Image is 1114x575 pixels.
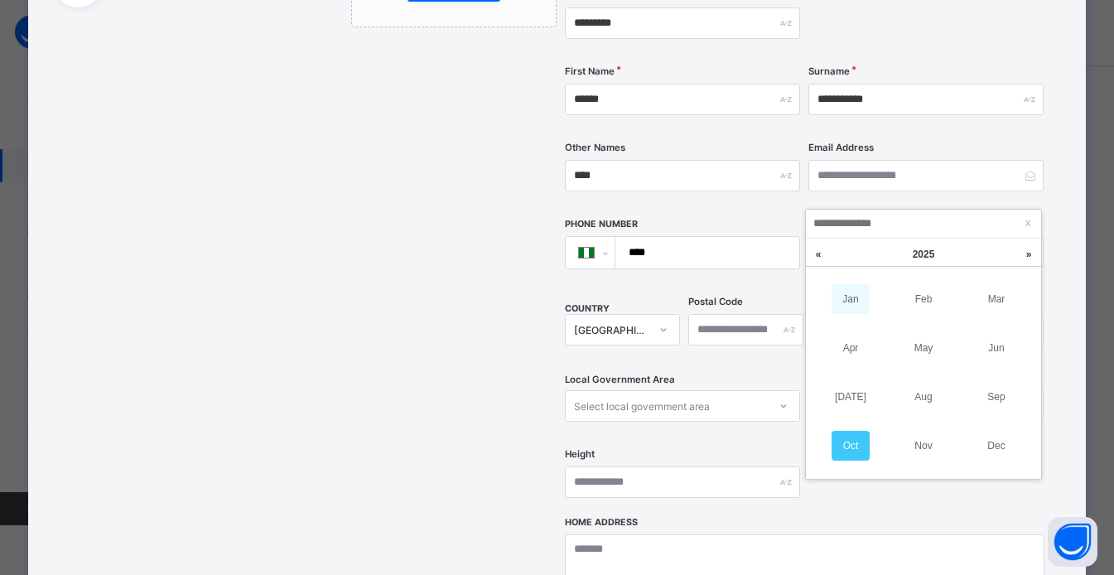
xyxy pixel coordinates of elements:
[887,323,960,372] td: May
[688,296,743,307] label: Postal Code
[808,142,874,153] label: Email Address
[832,382,870,412] a: [DATE]
[574,324,649,336] div: [GEOGRAPHIC_DATA]
[814,323,887,372] td: Apr
[1048,517,1097,567] button: Open asap
[832,431,870,461] a: Oct
[832,333,870,363] a: Apr
[565,219,638,230] label: Phone Number
[565,65,615,77] label: First Name
[887,274,960,323] td: Feb
[977,431,1015,461] a: Dec
[904,431,943,461] a: Nov
[887,373,960,422] td: Aug
[960,274,1033,323] td: Mar
[565,517,638,528] label: Home Address
[1016,239,1041,270] a: Next year (Control + right)
[808,65,850,77] label: Surname
[849,239,998,270] a: 2025
[904,333,943,363] a: May
[565,303,610,314] span: COUNTRY
[977,382,1015,412] a: Sep
[565,448,595,460] label: Height
[806,239,831,270] a: Last year (Control + left)
[814,422,887,471] td: Oct
[960,422,1033,471] td: Dec
[887,422,960,471] td: Nov
[565,142,625,153] label: Other Names
[960,373,1033,422] td: Sep
[904,284,943,314] a: Feb
[977,333,1015,363] a: Jun
[814,274,887,323] td: Jan
[814,373,887,422] td: Jul
[565,374,675,385] span: Local Government Area
[904,382,943,412] a: Aug
[574,390,710,422] div: Select local government area
[977,284,1015,314] a: Mar
[960,323,1033,372] td: Jun
[913,249,935,260] span: 2025
[832,284,870,314] a: Jan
